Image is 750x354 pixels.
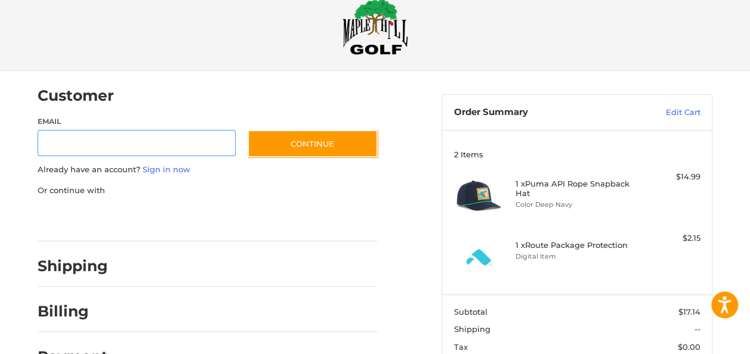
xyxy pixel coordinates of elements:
h2: Customer [38,86,114,105]
span: Tax [454,342,468,352]
h3: 2 Items [454,150,700,159]
li: Color Deep Navy [516,200,636,210]
a: Edit Cart [622,107,700,119]
iframe: PayPal-paylater [135,208,224,229]
h4: 1 x Route Package Protection [516,240,636,250]
h3: Order Summary [454,107,622,119]
span: Shipping [454,324,490,334]
span: Subtotal [454,307,487,316]
div: $2.15 [638,232,700,244]
p: Or continue with [38,185,377,197]
p: Already have an account? [38,164,377,176]
iframe: PayPal-paypal [34,208,124,229]
span: -- [695,324,700,334]
label: Email [38,116,236,127]
button: Continue [248,130,378,157]
li: Digital Item [516,251,636,262]
iframe: PayPal-venmo [236,208,326,229]
span: $17.14 [678,307,700,316]
span: $0.00 [678,342,700,352]
a: Sign in now [143,164,190,174]
div: $14.99 [638,171,700,183]
h2: Shipping [38,257,108,275]
h4: 1 x Puma API Rope Snapback Hat [516,179,636,198]
h2: Billing [38,302,107,321]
